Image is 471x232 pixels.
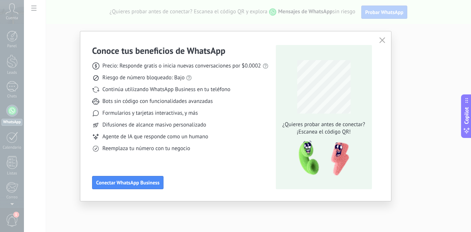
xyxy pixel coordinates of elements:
span: ¡Escanea el código QR! [280,128,367,136]
span: Formularios y tarjetas interactivas, y más [102,110,198,117]
span: ¿Quieres probar antes de conectar? [280,121,367,128]
span: Copilot [463,107,470,124]
span: Reemplaza tu número con tu negocio [102,145,190,152]
button: Conectar WhatsApp Business [92,176,164,189]
span: Conectar WhatsApp Business [96,180,159,185]
h3: Conoce tus beneficios de WhatsApp [92,45,225,56]
span: Agente de IA que responde como un humano [102,133,208,141]
span: Difusiones de alcance masivo personalizado [102,121,206,129]
img: qr-pic-1x.png [292,139,351,178]
span: Continúa utilizando WhatsApp Business en tu teléfono [102,86,230,93]
span: Precio: Responde gratis o inicia nuevas conversaciones por $0.0002 [102,62,261,70]
span: Riesgo de número bloqueado: Bajo [102,74,184,82]
span: Bots sin código con funcionalidades avanzadas [102,98,213,105]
